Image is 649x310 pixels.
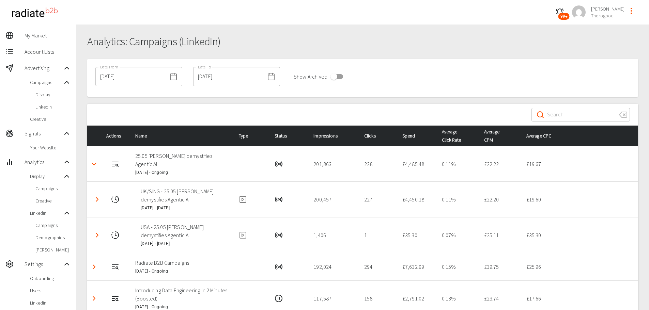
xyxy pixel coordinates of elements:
[35,234,71,241] span: Demographics
[100,64,118,70] label: Date From
[484,128,512,144] span: Average CPM
[484,231,515,239] p: £25.11
[442,195,473,203] p: 0.11 %
[239,132,264,140] div: Type
[484,263,515,271] p: £39.75
[442,128,473,144] div: Average Click Rate
[275,294,283,303] svg: Paused
[30,116,71,123] span: Creative
[624,4,638,18] button: profile-menu
[402,231,431,239] p: £35.30
[87,157,101,171] button: Detail panel visibility toggle
[275,231,283,239] svg: Running
[558,13,570,20] span: 99+
[135,152,228,168] p: 25.05 [PERSON_NAME] demystifies Agentic AI
[442,231,473,239] p: 0.07 %
[402,160,431,168] p: £4,485.48
[35,246,71,253] span: [PERSON_NAME]
[135,259,228,267] p: Radiate B2B Campaigns
[193,67,264,86] input: dd/mm/yyyy
[25,129,63,137] span: Signals
[364,160,391,168] p: 228
[402,294,431,303] p: £2,791.02
[484,294,515,303] p: £23.74
[25,64,63,72] span: Advertising
[87,35,638,48] h1: Analytics: Campaigns (LinkedIn)
[275,195,283,203] svg: Running
[35,222,71,229] span: Campaigns
[30,275,71,282] span: Onboarding
[141,206,170,210] span: [DATE] - [DATE]
[30,299,71,306] span: LinkedIn
[30,173,63,180] span: Display
[364,294,391,303] p: 158
[484,128,515,144] div: Average CPM
[526,263,633,271] p: £25.96
[135,132,228,140] div: Name
[25,158,63,166] span: Analytics
[402,132,426,140] span: Spend
[35,103,71,110] span: LinkedIn
[526,195,633,203] p: £19.60
[108,157,122,171] button: Campaign Report
[141,223,228,239] p: USA - 25.05 [PERSON_NAME] demystifies Agentic AI
[90,228,104,242] button: Detail panel visibility toggle
[526,132,562,140] span: Average CPC
[135,305,168,309] span: [DATE] - Ongoing
[30,210,63,216] span: LinkedIn
[135,170,168,175] span: [DATE] - Ongoing
[526,231,633,239] p: £35.30
[572,5,586,19] img: a2ca95db2cb9c46c1606a9dd9918c8c6
[484,160,515,168] p: £22.22
[526,132,633,140] div: Average CPC
[30,287,71,294] span: Users
[364,231,391,239] p: 1
[90,193,104,206] button: Detail panel visibility toggle
[364,195,391,203] p: 227
[275,263,283,271] svg: Running
[35,185,71,192] span: Campaigns
[313,263,353,271] p: 192,024
[135,132,158,140] span: Name
[402,195,431,203] p: £4,450.18
[313,132,353,140] div: Impressions
[442,263,473,271] p: 0.15 %
[108,193,122,206] button: Set Schedule
[294,72,327,81] span: Show Archived
[95,67,167,86] input: dd/mm/yyyy
[30,144,71,151] span: Your Website
[484,195,515,203] p: £22.20
[591,5,624,12] span: [PERSON_NAME]
[108,260,122,274] button: Campaign Report
[87,292,101,305] button: Detail panel visibility toggle
[364,132,387,140] span: Clicks
[108,228,122,242] button: Set Schedule
[239,231,247,239] svg: Single Video
[364,263,391,271] p: 294
[402,132,431,140] div: Spend
[35,197,71,204] span: Creative
[442,160,473,168] p: 0.11 %
[313,195,353,203] p: 200,457
[553,5,567,19] button: 99+
[275,160,283,168] svg: Running
[402,263,431,271] p: £7,632.99
[526,160,633,168] p: £19.67
[25,260,63,268] span: Settings
[135,286,228,303] p: Introducing Data Engineering in 2 Minutes (Boosted)
[141,241,170,246] span: [DATE] - [DATE]
[239,195,247,203] svg: Single Video
[25,31,71,39] span: My Market
[313,132,349,140] span: Impressions
[141,187,228,203] p: UK/SING - 25.05 [PERSON_NAME] demystifies Agentic AI
[239,132,259,140] span: Type
[87,260,101,274] button: Detail panel visibility toggle
[442,294,473,303] p: 0.13 %
[8,5,61,20] img: radiateb2b_logo_black.png
[364,132,391,140] div: Clicks
[547,105,614,124] input: Search
[135,269,168,274] span: [DATE] - Ongoing
[536,111,544,119] svg: Search
[313,294,353,303] p: 117,587
[442,128,470,144] span: Average Click Rate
